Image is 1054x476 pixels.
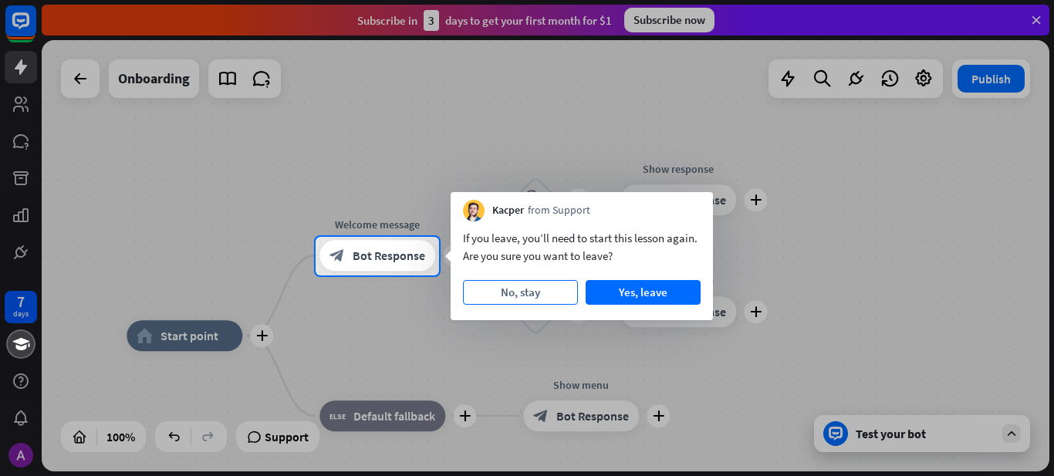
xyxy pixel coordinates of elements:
[12,6,59,52] button: Open LiveChat chat widget
[329,248,345,264] i: block_bot_response
[586,280,701,305] button: Yes, leave
[492,203,524,218] span: Kacper
[463,280,578,305] button: No, stay
[353,248,425,264] span: Bot Response
[528,203,590,218] span: from Support
[463,229,701,265] div: If you leave, you’ll need to start this lesson again. Are you sure you want to leave?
